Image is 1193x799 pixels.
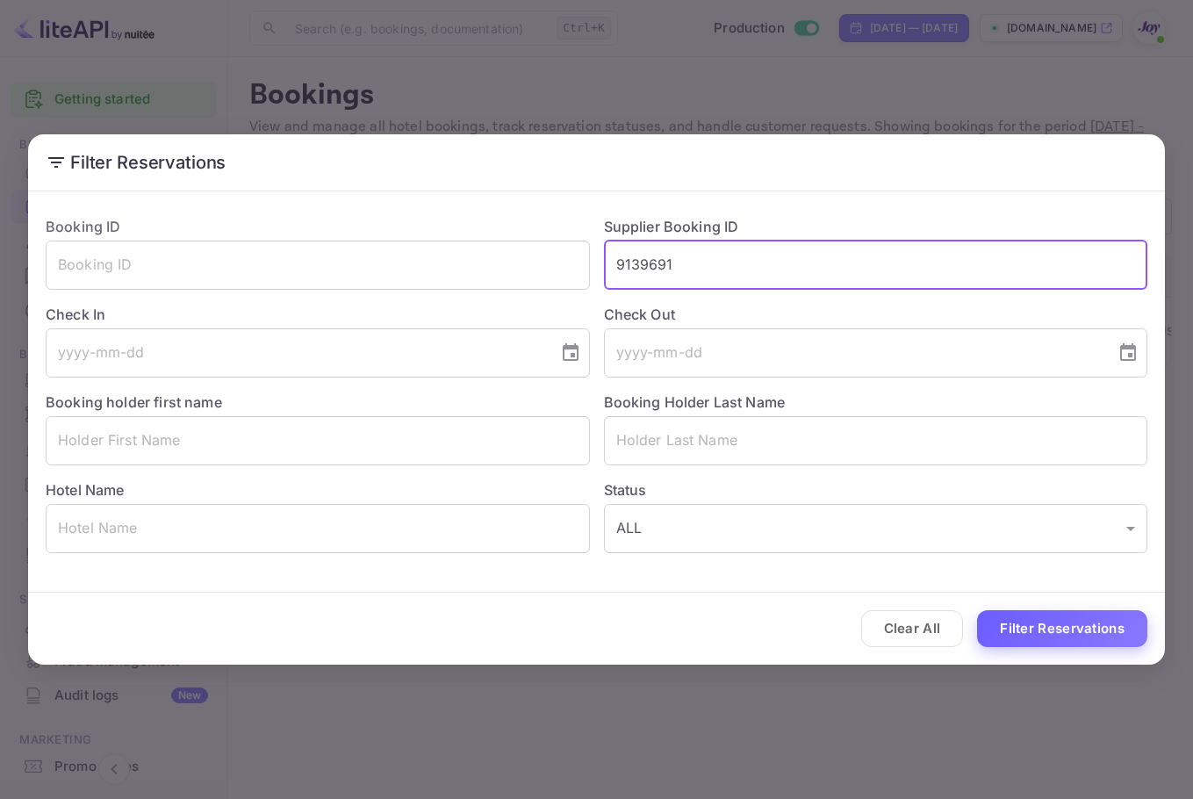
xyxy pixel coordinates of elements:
label: Supplier Booking ID [604,218,739,235]
input: yyyy-mm-dd [46,328,546,378]
label: Booking ID [46,218,121,235]
input: Supplier Booking ID [604,241,1148,290]
div: ALL [604,504,1148,553]
label: Status [604,479,1148,500]
input: Holder First Name [46,416,590,465]
label: Check In [46,304,590,325]
label: Booking Holder Last Name [604,393,786,411]
label: Check Out [604,304,1148,325]
button: Choose date [1110,335,1146,371]
input: Hotel Name [46,504,590,553]
button: Filter Reservations [977,610,1147,648]
button: Clear All [861,610,964,648]
button: Choose date [553,335,588,371]
input: yyyy-mm-dd [604,328,1104,378]
label: Booking holder first name [46,393,222,411]
input: Holder Last Name [604,416,1148,465]
input: Booking ID [46,241,590,290]
h2: Filter Reservations [28,134,1165,191]
label: Hotel Name [46,481,125,499]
